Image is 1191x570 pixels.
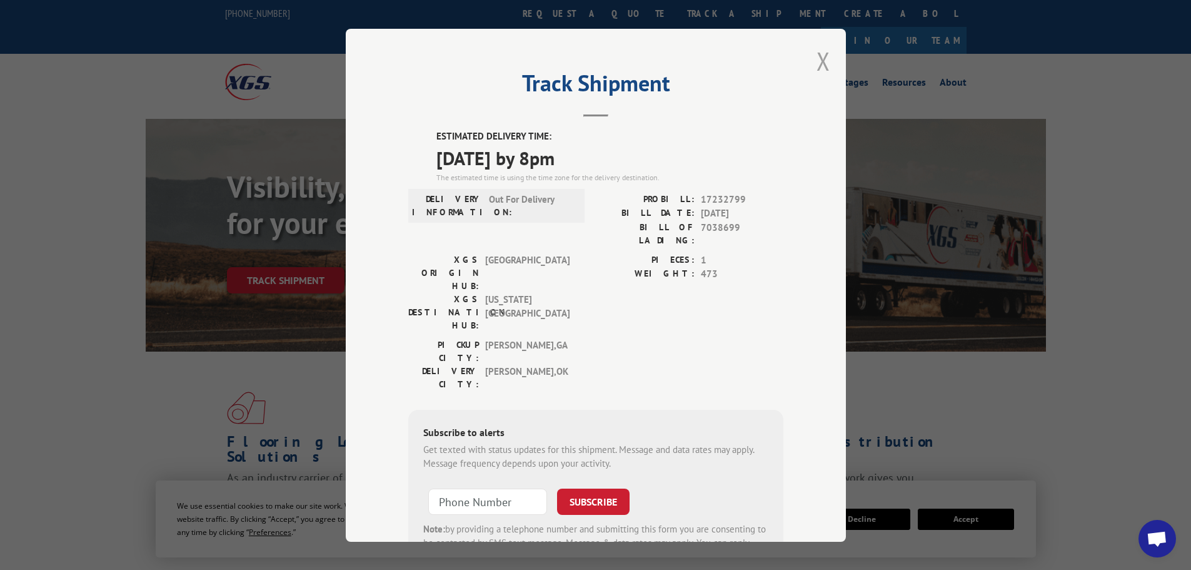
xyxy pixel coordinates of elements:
[596,192,695,206] label: PROBILL:
[412,192,483,218] label: DELIVERY INFORMATION:
[557,488,630,514] button: SUBSCRIBE
[485,292,570,332] span: [US_STATE][GEOGRAPHIC_DATA]
[596,220,695,247] label: BILL OF LADING:
[428,488,547,514] input: Phone Number
[436,171,783,183] div: The estimated time is using the time zone for the delivery destination.
[408,292,479,332] label: XGS DESTINATION HUB:
[423,522,768,564] div: by providing a telephone number and submitting this form you are consenting to be contacted by SM...
[489,192,573,218] span: Out For Delivery
[817,44,830,78] button: Close modal
[423,442,768,471] div: Get texted with status updates for this shipment. Message and data rates may apply. Message frequ...
[436,130,783,144] label: ESTIMATED DELIVERY TIME:
[701,267,783,282] span: 473
[701,206,783,221] span: [DATE]
[436,143,783,171] span: [DATE] by 8pm
[485,338,570,364] span: [PERSON_NAME] , GA
[701,192,783,206] span: 17232799
[596,267,695,282] label: WEIGHT:
[485,253,570,292] span: [GEOGRAPHIC_DATA]
[408,253,479,292] label: XGS ORIGIN HUB:
[596,253,695,267] label: PIECES:
[485,364,570,390] span: [PERSON_NAME] , OK
[408,338,479,364] label: PICKUP CITY:
[423,522,445,534] strong: Note:
[701,220,783,247] span: 7038699
[408,74,783,98] h2: Track Shipment
[596,206,695,221] label: BILL DATE:
[408,364,479,390] label: DELIVERY CITY:
[701,253,783,267] span: 1
[1138,520,1176,557] div: Open chat
[423,424,768,442] div: Subscribe to alerts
